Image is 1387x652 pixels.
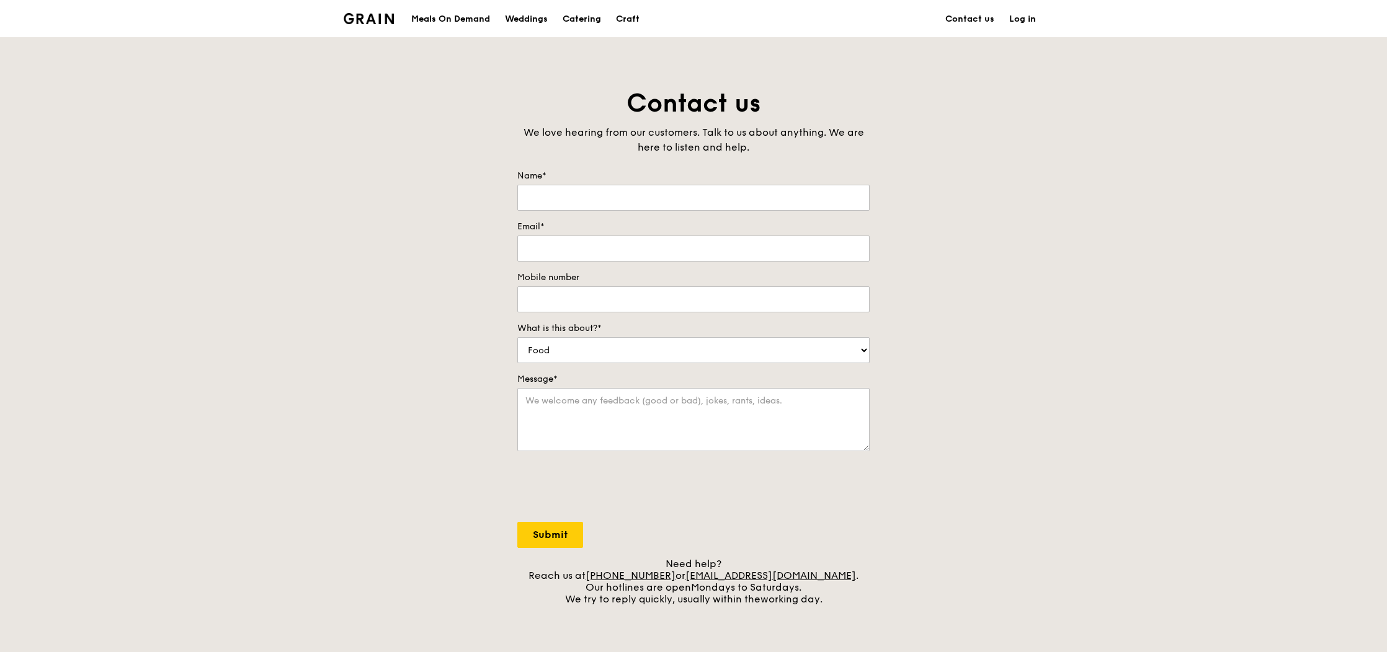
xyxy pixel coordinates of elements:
img: Grain [344,13,394,24]
div: Need help? Reach us at or . Our hotlines are open We try to reply quickly, usually within the [517,558,870,605]
div: Craft [616,1,640,38]
a: [PHONE_NUMBER] [586,570,676,581]
div: Meals On Demand [411,1,490,38]
a: Craft [609,1,647,38]
a: Catering [555,1,609,38]
label: Name* [517,170,870,182]
span: Mondays to Saturdays. [691,581,801,593]
div: We love hearing from our customers. Talk to us about anything. We are here to listen and help. [517,125,870,155]
input: Submit [517,522,583,548]
a: Weddings [497,1,555,38]
label: Message* [517,373,870,385]
a: [EMAIL_ADDRESS][DOMAIN_NAME] [685,570,856,581]
div: Weddings [505,1,548,38]
label: Email* [517,221,870,233]
a: Log in [1002,1,1043,38]
a: Contact us [938,1,1002,38]
iframe: reCAPTCHA [517,464,706,512]
div: Catering [563,1,601,38]
span: working day. [760,593,823,605]
label: Mobile number [517,271,870,284]
h1: Contact us [517,87,870,120]
label: What is this about?* [517,322,870,335]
